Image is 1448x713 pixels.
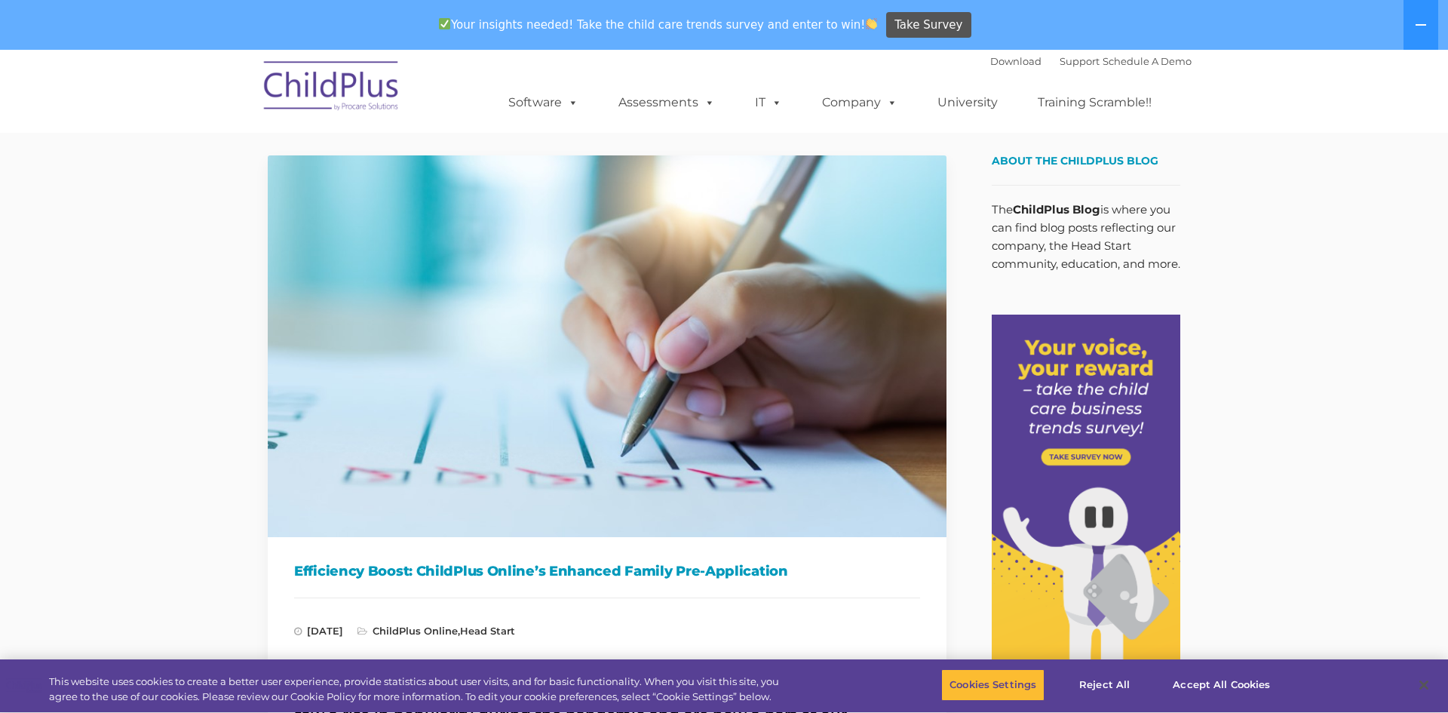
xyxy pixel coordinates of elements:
img: Efficiency Boost: ChildPlus Online's Enhanced Family Pre-Application Process - Streamlining Appli... [268,155,946,537]
div: This website uses cookies to create a better user experience, provide statistics about user visit... [49,675,796,704]
a: Training Scramble!! [1023,88,1167,118]
span: [DATE] [294,625,343,637]
a: Support [1060,55,1100,67]
strong: ChildPlus Blog [1013,202,1100,217]
a: Company [807,88,913,118]
span: Take Survey [894,12,962,38]
img: 👏 [866,18,877,29]
a: Assessments [603,88,730,118]
button: Cookies Settings [941,669,1045,701]
img: ✅ [439,18,450,29]
a: Download [990,55,1042,67]
img: ChildPlus by Procare Solutions [256,51,407,126]
a: IT [740,88,797,118]
a: University [922,88,1013,118]
font: | [990,55,1192,67]
button: Reject All [1057,669,1152,701]
span: , [357,625,515,637]
p: The is where you can find blog posts reflecting our company, the Head Start community, education,... [992,201,1180,273]
a: Software [493,88,594,118]
a: Schedule A Demo [1103,55,1192,67]
span: Your insights needed! Take the child care trends survey and enter to win! [432,10,884,39]
span: About the ChildPlus Blog [992,154,1158,167]
a: ChildPlus Online [373,625,458,637]
button: Close [1407,668,1440,702]
a: Take Survey [886,12,971,38]
h1: Efficiency Boost: ChildPlus Online’s Enhanced Family Pre-Application [294,560,920,582]
button: Accept All Cookies [1164,669,1278,701]
a: Head Start [460,625,515,637]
